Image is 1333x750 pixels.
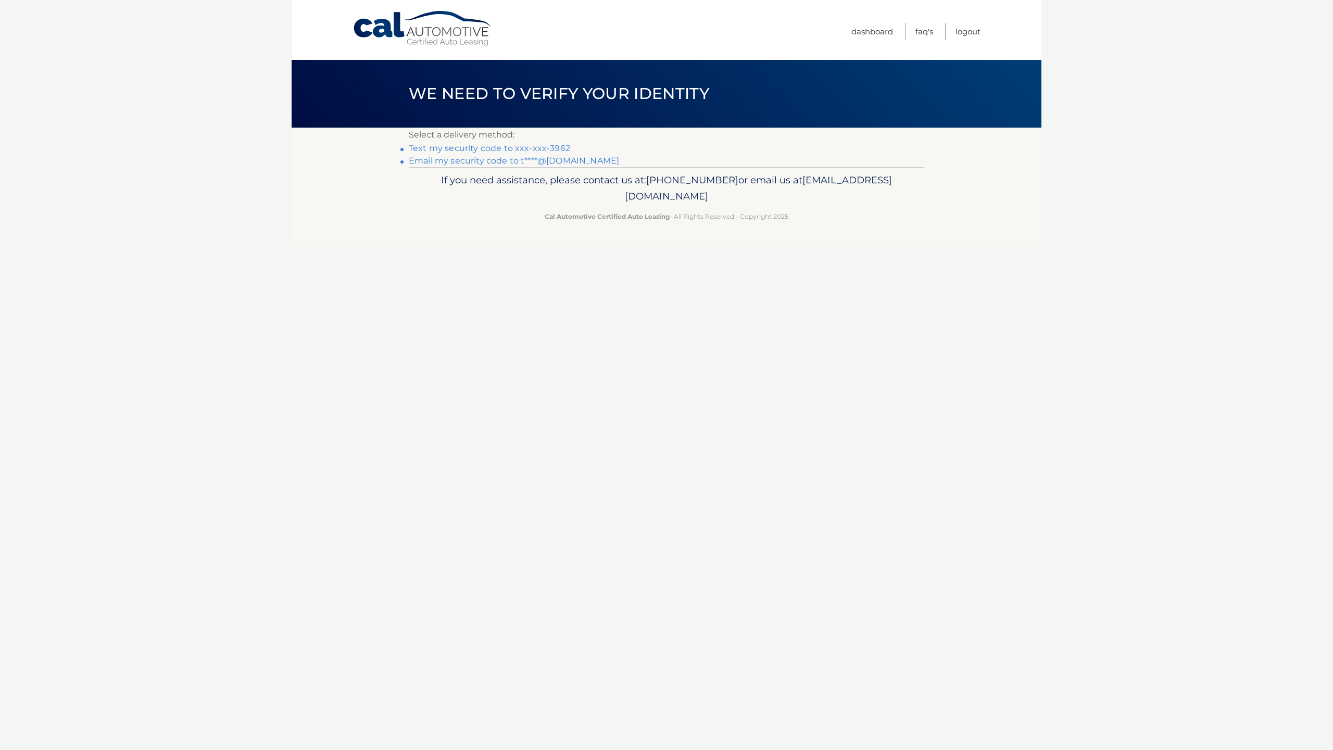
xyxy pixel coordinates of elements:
[955,23,980,40] a: Logout
[851,23,893,40] a: Dashboard
[416,211,917,222] p: - All Rights Reserved - Copyright 2025
[353,10,493,47] a: Cal Automotive
[646,174,738,186] span: [PHONE_NUMBER]
[545,213,670,220] strong: Cal Automotive Certified Auto Leasing
[409,156,619,166] a: Email my security code to t****@[DOMAIN_NAME]
[409,143,570,153] a: Text my security code to xxx-xxx-3962
[416,172,917,205] p: If you need assistance, please contact us at: or email us at
[915,23,933,40] a: FAQ's
[409,84,709,103] span: We need to verify your identity
[409,128,924,142] p: Select a delivery method:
